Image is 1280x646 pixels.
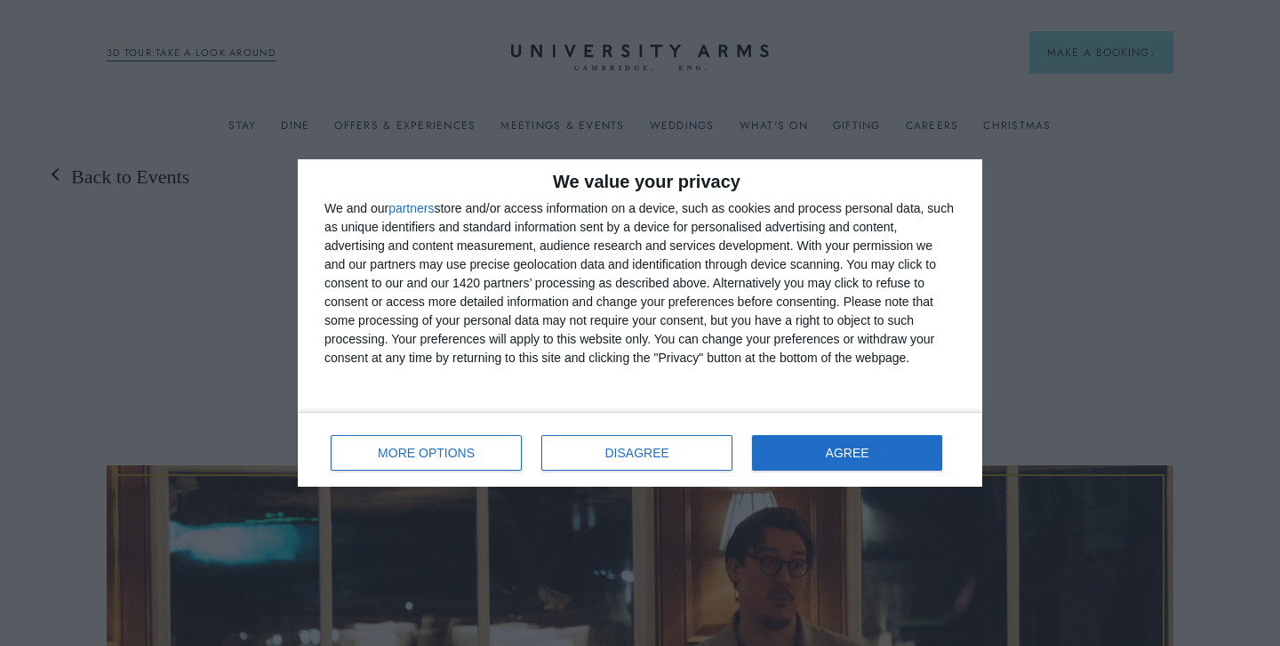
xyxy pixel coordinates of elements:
[752,435,942,471] button: AGREE
[331,435,522,471] button: MORE OPTIONS
[388,202,434,214] button: partners
[605,447,669,459] span: DISAGREE
[378,447,475,459] span: MORE OPTIONS
[324,199,956,367] div: We and our store and/or access information on a device, such as cookies and process personal data...
[541,435,732,471] button: DISAGREE
[298,159,982,487] div: qc-cmp2-ui
[826,447,869,459] span: AGREE
[324,173,956,190] h2: We value your privacy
